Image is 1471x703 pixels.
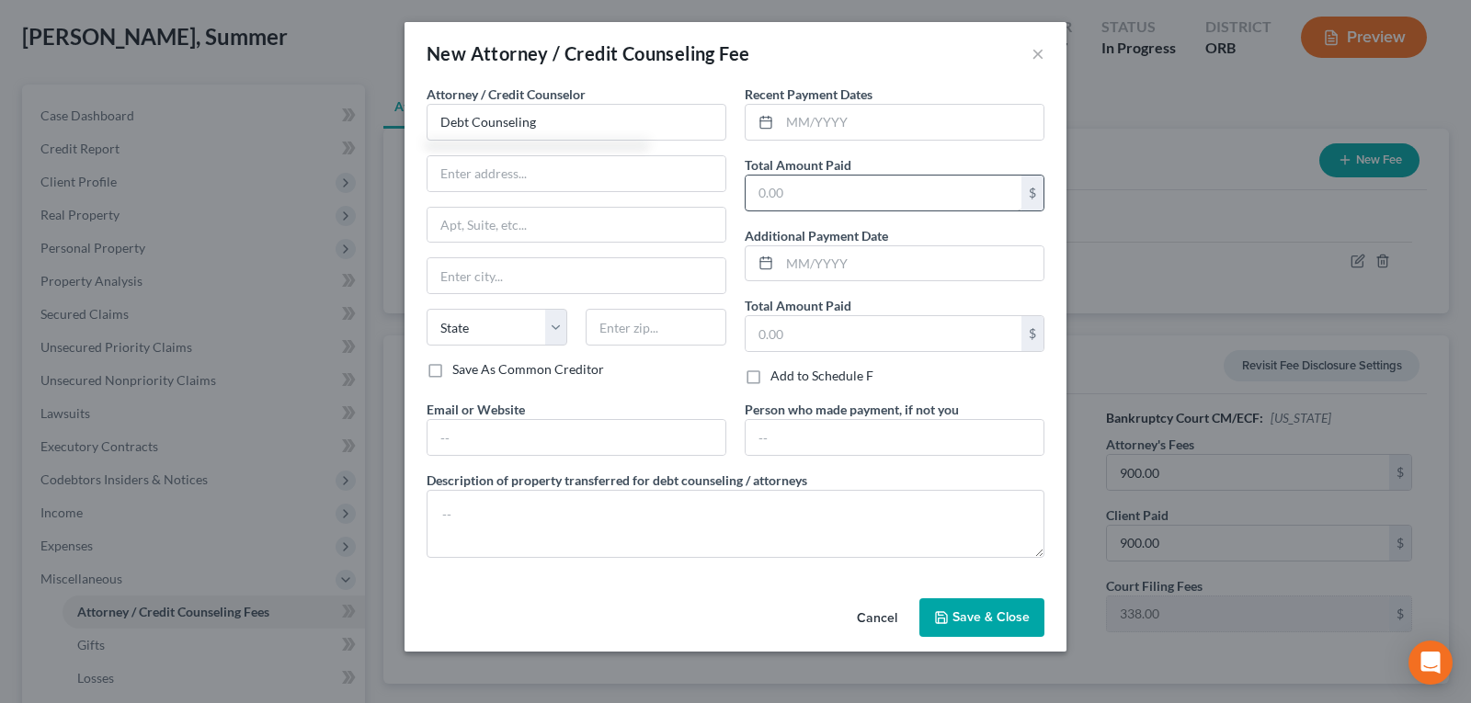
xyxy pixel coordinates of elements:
[842,600,912,637] button: Cancel
[427,42,466,64] span: New
[1408,641,1453,685] div: Open Intercom Messenger
[745,155,851,175] label: Total Amount Paid
[586,309,726,346] input: Enter zip...
[746,316,1021,351] input: 0.00
[427,400,525,419] label: Email or Website
[428,420,725,455] input: --
[428,258,725,293] input: Enter city...
[427,86,586,102] span: Attorney / Credit Counselor
[745,400,959,419] label: Person who made payment, if not you
[746,420,1043,455] input: --
[770,367,873,385] label: Add to Schedule F
[427,104,726,141] input: Search creditor by name...
[1021,176,1043,210] div: $
[1021,316,1043,351] div: $
[452,360,604,379] label: Save As Common Creditor
[428,156,725,191] input: Enter address...
[780,246,1043,281] input: MM/YYYY
[471,42,750,64] span: Attorney / Credit Counseling Fee
[952,609,1030,625] span: Save & Close
[1032,42,1044,64] button: ×
[745,296,851,315] label: Total Amount Paid
[428,208,725,243] input: Apt, Suite, etc...
[780,105,1043,140] input: MM/YYYY
[919,598,1044,637] button: Save & Close
[745,85,872,104] label: Recent Payment Dates
[745,226,888,245] label: Additional Payment Date
[746,176,1021,210] input: 0.00
[427,471,807,490] label: Description of property transferred for debt counseling / attorneys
